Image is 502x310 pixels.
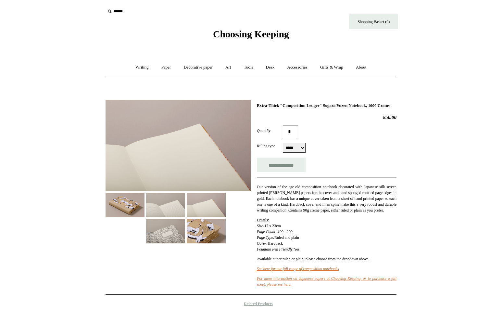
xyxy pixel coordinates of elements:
img: Extra-Thick "Composition Ledger" Sogara Yuzen Notebook, 1000 Cranes [187,219,226,243]
span: Ruled and plain [274,235,299,240]
a: Art [220,59,237,76]
a: Writing [130,59,155,76]
label: Ruling type [257,143,283,149]
em: Size: [257,224,264,228]
span: 90 - 200 [280,229,293,234]
img: Extra-Thick "Composition Ledger" Sogara Yuzen Notebook, 1000 Cranes [146,193,185,217]
a: Shopping Basket (0) [349,14,398,29]
img: Extra-Thick "Composition Ledger" Sogara Yuzen Notebook, 1000 Cranes [106,193,144,217]
a: Paper [156,59,177,76]
em: Cover: [257,241,268,246]
a: Gifts & Wrap [314,59,349,76]
span: Hardback [268,241,283,246]
a: Desk [260,59,281,76]
h4: Related Products [89,301,413,306]
img: Extra-Thick "Composition Ledger" Sogara Yuzen Notebook, 1000 Cranes [106,100,251,191]
a: See here for our full range of composition notebooks [257,266,339,271]
label: Quantity [257,128,283,134]
p: Available either ruled or plain; please choose from the dropdown above. [257,256,396,262]
em: Fountain Pen Friendly: [257,247,294,252]
a: Decorative paper [178,59,219,76]
img: Extra-Thick "Composition Ledger" Sogara Yuzen Notebook, 1000 Cranes [146,219,185,243]
em: Page Type: [257,235,274,240]
p: Our version of the age-old composition notebook decorated with Japanese silk screen printed [PERS... [257,184,396,213]
a: Tools [238,59,259,76]
em: Page Count: 1 [257,229,280,234]
a: Accessories [282,59,313,76]
a: For more information on Japanese papers at Choosing Keeping, or to purchase a full sheet, please ... [257,276,396,287]
h2: £50.00 [257,114,396,120]
a: Choosing Keeping [213,34,289,38]
p: 17 x 23cm [257,217,396,252]
span: Choosing Keeping [213,29,289,39]
a: About [350,59,372,76]
span: Yes [294,247,299,252]
img: Extra-Thick "Composition Ledger" Sogara Yuzen Notebook, 1000 Cranes [187,193,226,217]
h1: Extra-Thick "Composition Ledger" Sogara Yuzen Notebook, 1000 Cranes [257,103,396,108]
span: Details: [257,218,269,222]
